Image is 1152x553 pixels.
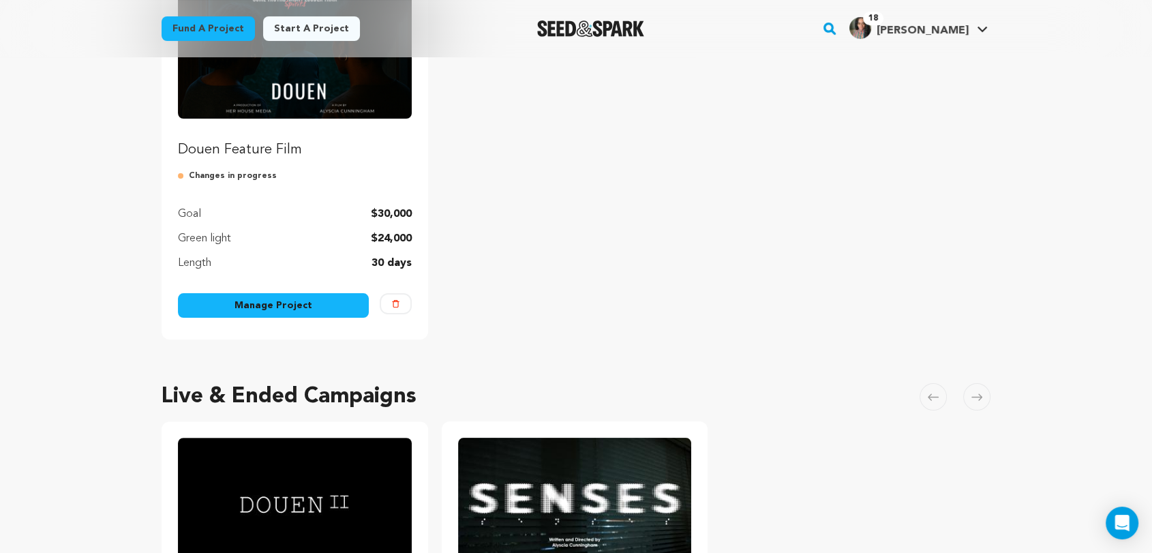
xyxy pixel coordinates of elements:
[537,20,644,37] a: Seed&Spark Homepage
[178,293,369,318] a: Manage Project
[178,170,412,181] p: Changes in progress
[877,25,969,36] span: [PERSON_NAME]
[178,140,412,160] p: Douen Feature Film
[847,14,990,43] span: Alyscia C.'s Profile
[162,16,255,41] a: Fund a project
[263,16,360,41] a: Start a project
[178,230,231,247] p: Green light
[178,206,201,222] p: Goal
[371,230,412,247] p: $24,000
[863,12,883,25] span: 18
[849,17,969,39] div: Alyscia C.'s Profile
[849,17,871,39] img: Alyscia-Cunningham-2021-crop-copy.jpg
[392,300,399,308] img: trash-empty.svg
[178,170,189,181] img: submitted-for-review.svg
[371,206,412,222] p: $30,000
[162,380,416,413] h2: Live & Ended Campaigns
[178,255,211,271] p: Length
[537,20,644,37] img: Seed&Spark Logo Dark Mode
[847,14,990,39] a: Alyscia C.'s Profile
[372,255,412,271] p: 30 days
[1106,507,1138,539] div: Open Intercom Messenger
